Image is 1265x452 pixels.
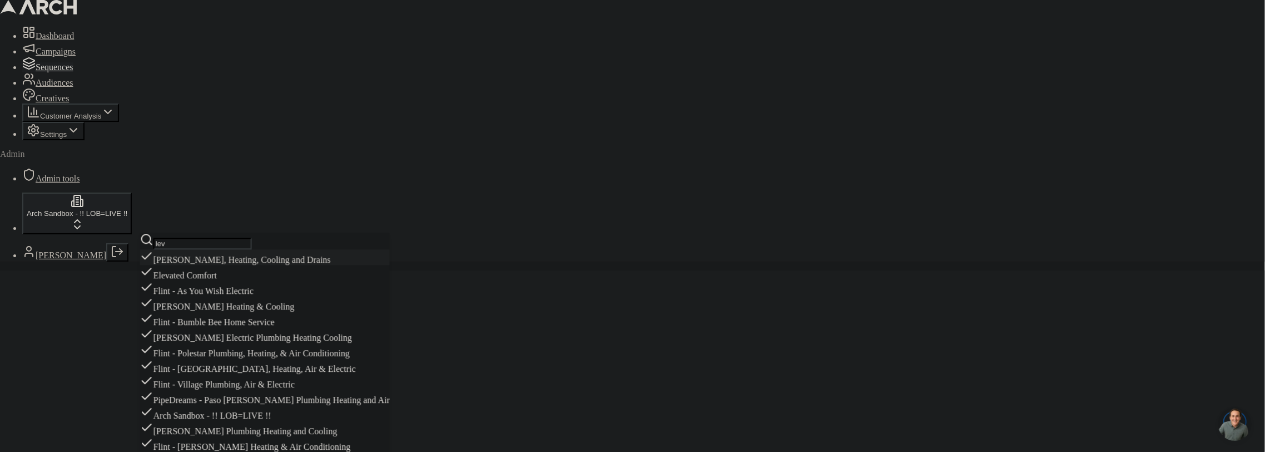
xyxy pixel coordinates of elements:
[140,296,390,312] div: [PERSON_NAME] Heating & Cooling
[140,265,390,281] div: Elevated Comfort
[140,421,390,436] div: [PERSON_NAME] Plumbing Heating and Cooling
[140,343,390,358] div: Flint - Polestar Plumbing, Heating, & Air Conditioning
[140,390,390,405] div: PipeDreams - Paso [PERSON_NAME] Plumbing Heating and Air
[140,249,390,265] div: [PERSON_NAME], Heating, Cooling and Drains
[140,405,390,421] div: Arch Sandbox - !! LOB=LIVE !!
[140,358,390,374] div: Flint - [GEOGRAPHIC_DATA], Heating, Air & Electric
[140,327,390,343] div: [PERSON_NAME] Electric Plumbing Heating Cooling
[140,312,390,327] div: Flint - Bumble Bee Home Service
[153,238,252,249] input: Search company...
[140,374,390,390] div: Flint - Village Plumbing, Air & Electric
[140,281,390,296] div: Flint - As You Wish Electric
[140,436,390,452] div: Flint - [PERSON_NAME] Heating & Air Conditioning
